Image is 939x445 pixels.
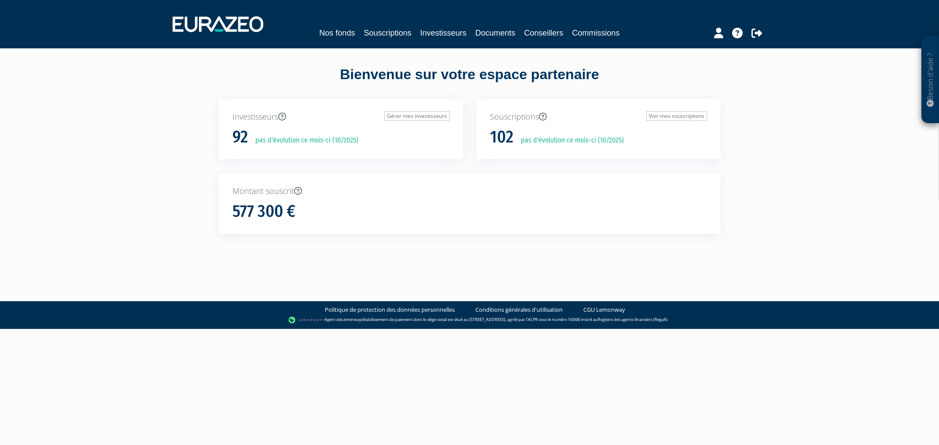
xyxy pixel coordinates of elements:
[212,65,727,99] div: Bienvenue sur votre espace partenaire
[925,40,935,119] p: Besoin d'aide ?
[420,27,466,39] a: Investisseurs
[583,306,625,314] a: CGU Lemonway
[319,27,355,39] a: Nos fonds
[524,27,563,39] a: Conseillers
[232,111,449,123] p: Investisseurs
[232,128,248,146] h1: 92
[475,27,516,39] a: Documents
[341,317,361,322] a: Lemonway
[572,27,620,39] a: Commissions
[364,27,411,39] a: Souscriptions
[384,111,449,121] a: Gérer mes investisseurs
[490,128,513,146] h1: 102
[232,186,707,197] p: Montant souscrit
[475,306,563,314] a: Conditions générales d'utilisation
[490,111,707,123] p: Souscriptions
[515,135,624,146] p: pas d'évolution ce mois-ci (10/2025)
[173,16,263,32] img: 1732889491-logotype_eurazeo_blanc_rvb.png
[288,316,322,325] img: logo-lemonway.png
[598,317,667,322] a: Registre des agents financiers (Regafi)
[232,202,295,221] h1: 577 300 €
[9,316,930,325] div: - Agent de (établissement de paiement dont le siège social est situé au [STREET_ADDRESS], agréé p...
[249,135,358,146] p: pas d'évolution ce mois-ci (10/2025)
[325,306,455,314] a: Politique de protection des données personnelles
[646,111,707,121] a: Voir mes souscriptions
